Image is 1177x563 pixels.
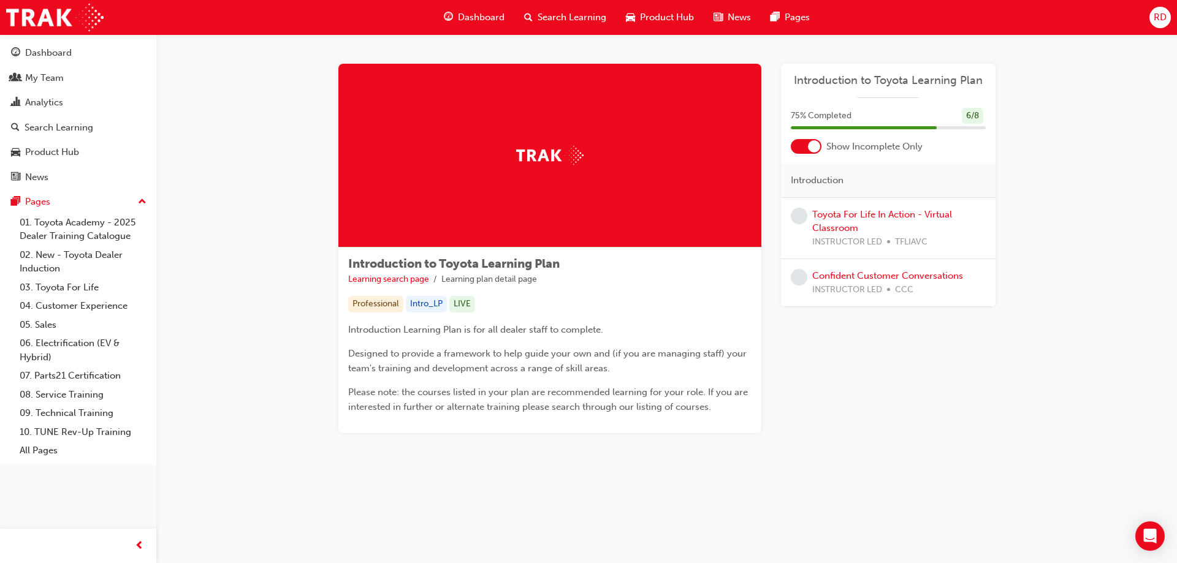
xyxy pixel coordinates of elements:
div: Open Intercom Messenger [1135,521,1165,551]
button: RD [1149,7,1171,28]
div: Professional [348,296,403,312]
div: My Team [25,71,64,85]
span: INSTRUCTOR LED [812,235,882,249]
div: Search Learning [25,121,93,135]
span: CCC [895,283,913,297]
span: Introduction Learning Plan is for all dealer staff to complete. [348,324,603,335]
span: Designed to provide a framework to help guide your own and (if you are managing staff) your team'... [348,348,749,374]
span: News [728,10,751,25]
a: Confident Customer Conversations [812,270,963,281]
a: Product Hub [5,141,151,164]
a: 01. Toyota Academy - 2025 Dealer Training Catalogue [15,213,151,246]
a: Toyota For Life In Action - Virtual Classroom [812,209,952,234]
a: pages-iconPages [761,5,820,30]
span: chart-icon [11,97,20,108]
span: Introduction to Toyota Learning Plan [348,257,560,271]
a: Search Learning [5,116,151,139]
div: Product Hub [25,145,79,159]
span: guage-icon [11,48,20,59]
span: car-icon [626,10,635,25]
span: Please note: the courses listed in your plan are recommended learning for your role. If you are i... [348,387,750,412]
span: up-icon [138,194,147,210]
button: Pages [5,191,151,213]
span: search-icon [11,123,20,134]
span: news-icon [11,172,20,183]
span: Introduction [791,173,844,187]
div: 6 / 8 [962,108,983,124]
span: Pages [785,10,810,25]
a: Analytics [5,91,151,114]
span: Dashboard [458,10,505,25]
a: 05. Sales [15,316,151,334]
a: 06. Electrification (EV & Hybrid) [15,334,151,366]
img: Trak [6,4,104,31]
a: My Team [5,67,151,89]
div: News [25,170,48,184]
span: RD [1154,10,1167,25]
button: DashboardMy TeamAnalyticsSearch LearningProduct HubNews [5,39,151,191]
a: 10. TUNE Rev-Up Training [15,423,151,442]
div: Intro_LP [406,296,447,312]
a: Learning search page [348,274,429,284]
a: 07. Parts21 Certification [15,366,151,385]
a: guage-iconDashboard [434,5,514,30]
a: 03. Toyota For Life [15,278,151,297]
span: Show Incomplete Only [826,140,923,154]
span: TFLIAVC [895,235,928,249]
a: 02. New - Toyota Dealer Induction [15,246,151,278]
a: Introduction to Toyota Learning Plan [791,74,986,88]
span: pages-icon [11,197,20,208]
span: INSTRUCTOR LED [812,283,882,297]
div: Dashboard [25,46,72,60]
span: Product Hub [640,10,694,25]
img: Trak [516,146,584,165]
a: 04. Customer Experience [15,297,151,316]
li: Learning plan detail page [441,273,537,287]
a: Dashboard [5,42,151,64]
a: search-iconSearch Learning [514,5,616,30]
span: guage-icon [444,10,453,25]
div: Pages [25,195,50,209]
span: 75 % Completed [791,109,851,123]
a: 09. Technical Training [15,404,151,423]
span: pages-icon [771,10,780,25]
span: prev-icon [135,538,144,554]
a: All Pages [15,441,151,460]
a: car-iconProduct Hub [616,5,704,30]
div: LIVE [449,296,475,312]
span: Search Learning [538,10,606,25]
div: Analytics [25,96,63,110]
span: news-icon [714,10,723,25]
a: News [5,166,151,189]
span: people-icon [11,73,20,84]
span: search-icon [524,10,533,25]
span: learningRecordVerb_NONE-icon [791,208,807,224]
span: car-icon [11,147,20,158]
a: 08. Service Training [15,385,151,404]
span: learningRecordVerb_NONE-icon [791,269,807,285]
a: news-iconNews [704,5,761,30]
